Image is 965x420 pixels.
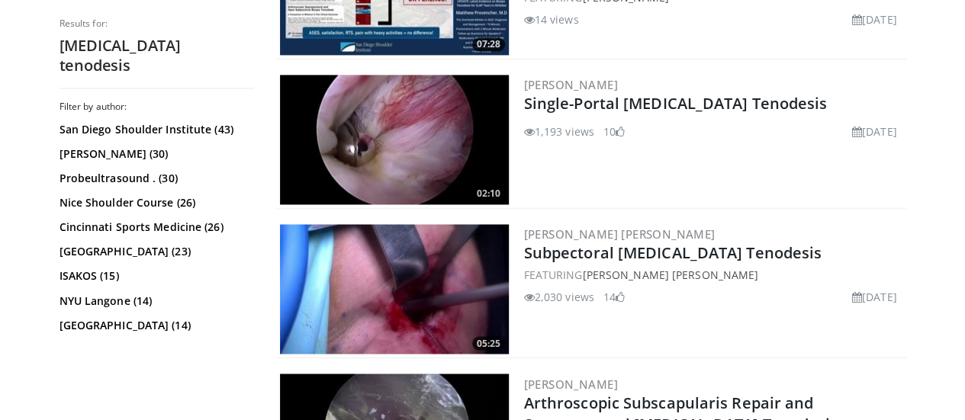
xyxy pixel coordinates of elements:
[472,187,505,200] span: 02:10
[280,224,509,354] img: 48de5106-7802-4964-add5-08705fb64288.300x170_q85_crop-smart_upscale.jpg
[603,289,625,305] li: 14
[60,293,250,308] a: NYU Langone (14)
[524,11,579,27] li: 14 views
[60,146,250,162] a: [PERSON_NAME] (30)
[280,75,509,204] a: 02:10
[582,268,758,282] a: [PERSON_NAME] [PERSON_NAME]
[524,376,618,391] a: [PERSON_NAME]
[60,18,254,30] p: Results for:
[60,122,250,137] a: San Diego Shoulder Institute (43)
[60,244,250,259] a: [GEOGRAPHIC_DATA] (23)
[60,195,250,210] a: Nice Shoulder Course (26)
[852,123,897,139] li: [DATE]
[472,37,505,51] span: 07:28
[60,171,250,186] a: Probeultrasound . (30)
[852,289,897,305] li: [DATE]
[852,11,897,27] li: [DATE]
[60,268,250,284] a: ISAKOS (15)
[524,289,594,305] li: 2,030 views
[60,317,250,332] a: [GEOGRAPHIC_DATA] (14)
[60,36,254,75] h2: [MEDICAL_DATA] tenodesis
[280,224,509,354] a: 05:25
[524,267,903,283] div: FEATURING
[603,123,625,139] li: 10
[280,75,509,204] img: 513cc5df-987e-4929-b6c9-4df35384bf72.300x170_q85_crop-smart_upscale.jpg
[524,77,618,92] a: [PERSON_NAME]
[472,336,505,350] span: 05:25
[60,101,254,113] h3: Filter by author:
[524,93,828,114] a: Single-Portal [MEDICAL_DATA] Tenodesis
[524,242,822,263] a: Subpectoral [MEDICAL_DATA] Tenodesis
[60,220,250,235] a: Cincinnati Sports Medicine (26)
[524,226,716,242] a: [PERSON_NAME] [PERSON_NAME]
[524,123,594,139] li: 1,193 views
